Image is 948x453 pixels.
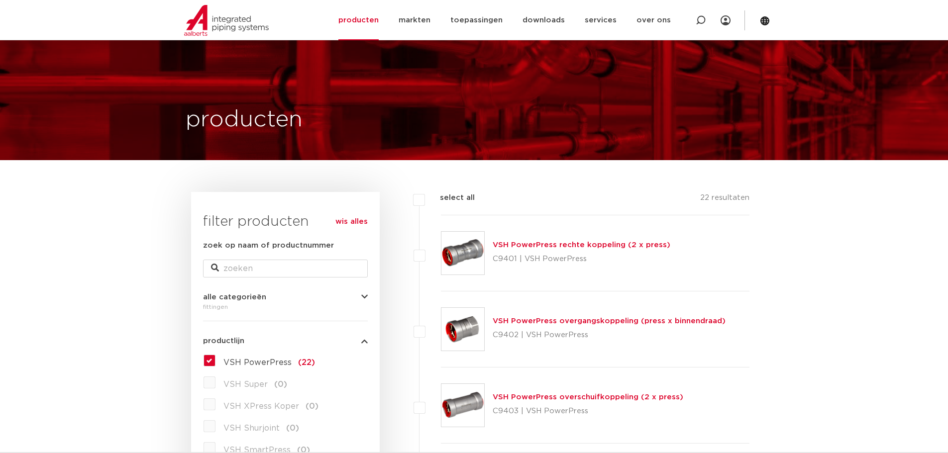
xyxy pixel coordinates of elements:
div: fittingen [203,301,368,313]
img: Thumbnail for VSH PowerPress overgangskoppeling (press x binnendraad) [441,308,484,351]
span: VSH Super [223,380,268,388]
span: alle categorieën [203,293,266,301]
h1: producten [186,104,303,136]
img: Thumbnail for VSH PowerPress rechte koppeling (2 x press) [441,232,484,274]
label: zoek op naam of productnummer [203,240,334,252]
a: VSH PowerPress rechte koppeling (2 x press) [493,241,670,249]
span: (0) [286,424,299,432]
h3: filter producten [203,212,368,232]
p: 22 resultaten [700,192,749,207]
p: C9401 | VSH PowerPress [493,251,670,267]
input: zoeken [203,260,368,277]
p: C9402 | VSH PowerPress [493,327,726,343]
span: VSH Shurjoint [223,424,280,432]
span: VSH XPress Koper [223,402,299,410]
a: wis alles [335,216,368,228]
button: productlijn [203,337,368,345]
span: (22) [298,359,315,366]
span: VSH PowerPress [223,359,292,366]
img: Thumbnail for VSH PowerPress overschuifkoppeling (2 x press) [441,384,484,427]
p: C9403 | VSH PowerPress [493,403,683,419]
button: alle categorieën [203,293,368,301]
span: productlijn [203,337,244,345]
label: select all [425,192,475,204]
a: VSH PowerPress overschuifkoppeling (2 x press) [493,393,683,401]
span: (0) [274,380,287,388]
a: VSH PowerPress overgangskoppeling (press x binnendraad) [493,317,726,325]
span: (0) [306,402,318,410]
